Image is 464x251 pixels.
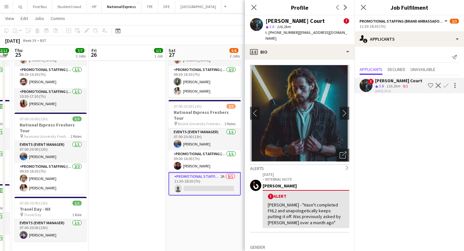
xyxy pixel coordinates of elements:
a: View [3,14,17,23]
app-card-role: Events (Event Manager)1/107:00-20:00 (13h)[PERSON_NAME] [15,219,87,241]
button: First Bus [28,0,52,13]
button: IQ [13,0,28,13]
app-card-role: Promotional Staffing (Brand Ambassadors)2A0/111:30-18:30 (7h) [169,172,241,196]
span: 3/3 [72,116,82,121]
a: Jobs [32,14,47,23]
span: Comms [51,15,65,21]
div: Open photos pop-in [336,149,349,162]
button: [GEOGRAPHIC_DATA] [175,0,221,13]
app-card-role: Promotional Staffing (Brand Ambassadors)1/108:30-15:30 (7h)[PERSON_NAME] [15,66,87,88]
span: 07:00-20:00 (13h) [174,104,202,109]
span: Edit [21,15,28,21]
span: 2 Roles [71,134,82,139]
span: Declined [388,67,405,72]
button: Promotional Staffing (Brand Ambassadors) [360,19,449,24]
div: Applicants [354,31,464,47]
button: TPE [141,0,158,13]
div: [DATE] 18:16 [375,89,422,93]
div: BST [40,38,46,43]
span: 1 Role [72,212,82,217]
div: 116.2km [385,84,401,89]
h3: Profile [245,3,354,12]
span: 07:00-20:00 (13h) [20,201,48,206]
span: 1/1 [154,48,163,53]
span: t. [PHONE_NUMBER] [266,30,299,35]
span: Thu [15,47,23,53]
div: [DATE] [5,37,20,44]
span: Week 39 [21,38,37,43]
span: | [EMAIL_ADDRESS][DOMAIN_NAME] [266,30,347,41]
span: Fri [92,47,97,53]
span: 26 [91,51,97,58]
span: 07:00-20:00 (13h) [20,116,48,121]
app-card-role: Promotional Staffing (Brand Ambassadors)2/209:30-16:30 (7h)[PERSON_NAME][PERSON_NAME] [169,66,241,97]
app-card-role: Events (Event Manager)1/107:00-20:00 (13h)[PERSON_NAME] [169,128,241,150]
span: 3.8 [379,84,384,88]
div: Alerts [250,164,349,171]
app-job-card: 07:00-20:00 (13h)3/3National Express Freshers Tour Southampton University Freshers Fair3 RolesEve... [15,16,87,110]
p: [DATE] [263,172,349,177]
span: 1/1 [72,201,82,206]
span: ! [268,194,274,199]
h3: Travel Day - NX [15,206,87,212]
app-skills-label: 0/1 [403,84,408,88]
span: Travel Day [24,212,42,217]
span: 7/7 [75,48,84,53]
span: Sat [169,47,176,53]
app-card-role: Events (Event Manager)1/107:00-20:00 (13h)[PERSON_NAME] [15,141,87,163]
app-job-card: 07:00-20:00 (13h)1/1Travel Day - NX Travel Day1 RoleEvents (Event Manager)1/107:00-20:00 (13h)[PE... [15,197,87,241]
span: ! [368,79,374,85]
span: Bristol University Freshers Fair [178,121,225,126]
div: Bio [245,44,354,60]
span: ! [343,18,349,24]
span: Promotional Staffing (Brand Ambassadors) [360,19,443,24]
button: DFE [158,0,175,13]
span: 28 [245,51,253,58]
div: 3 Jobs [76,54,86,58]
a: Comms [48,14,68,23]
span: 116.2km [275,24,292,29]
app-job-card: 07:00-20:00 (13h)2/3National Express Freshers Tour Bristol University Freshers Fair3 RolesEvents ... [169,100,241,196]
div: 1 Job [154,54,163,58]
span: 3.8 [269,24,274,29]
a: Edit [18,14,31,23]
div: [PERSON_NAME] Court [266,18,325,24]
div: [PERSON_NAME] - "Hasn't completed FHL2 and unapologetically keeps putting it off. Was previously ... [268,202,344,226]
div: [PERSON_NAME] [263,183,349,189]
h3: National Express Freshers Tour [15,122,87,134]
div: 11:30-18:30 (7h) [360,24,459,29]
app-card-role: Promotional Staffing (Brand Ambassadors)1/109:00-16:00 (7h)[PERSON_NAME] [169,150,241,172]
h3: National Express Freshers Tour [169,109,241,121]
span: Jobs [34,15,44,21]
p: – INTERNAL NOTE [263,177,349,182]
span: 27 [168,51,176,58]
button: National Express [102,0,141,13]
div: 2 Jobs [230,54,240,58]
span: 2/3 [450,19,459,24]
div: [PERSON_NAME] Court [375,78,422,84]
span: Unavailable [411,67,435,72]
app-card-role: Promotional Staffing (Brand Ambassadors)1/110:30-17:30 (7h)[PERSON_NAME] [15,88,87,110]
button: StudentCrowd [52,0,87,13]
span: Swansea University Freshers Fair [24,134,71,139]
span: View [5,15,14,21]
app-job-card: 07:00-20:00 (13h)3/3National Express Freshers Tour Swansea University Freshers Fair2 RolesEvents ... [15,113,87,194]
span: 2/3 [227,104,236,109]
span: 25 [14,51,23,58]
h3: Job Fulfilment [354,3,464,12]
img: Crew avatar or photo [250,65,349,162]
span: 3 Roles [225,121,236,126]
button: HP [87,0,102,13]
div: Alert [268,193,344,199]
h3: Gender [250,244,349,250]
span: Applicants [360,67,382,72]
app-card-role: Promotional Staffing (Brand Ambassadors)2/209:30-16:30 (7h)[PERSON_NAME][PERSON_NAME] [15,163,87,194]
span: 5/6 [229,48,238,53]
